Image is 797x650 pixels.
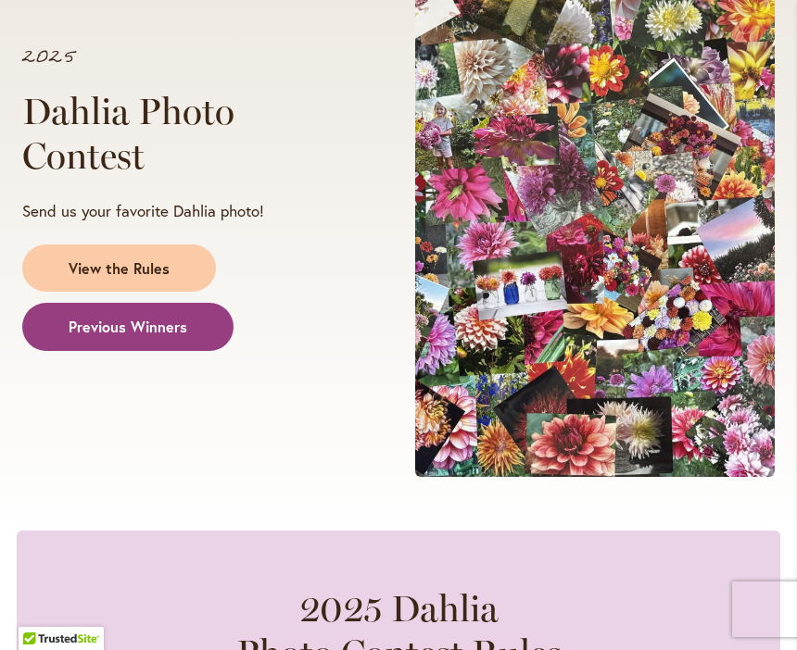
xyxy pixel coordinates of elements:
a: View the Rules [22,244,216,293]
span: View the Rules [69,258,170,280]
h1: Dahlia Photo Contest [22,89,345,178]
a: Previous Winners [22,303,234,351]
p: 2025 [22,48,345,67]
span: Previous Winners [69,317,187,338]
p: Send us your favorite Dahlia photo! [22,200,345,222]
